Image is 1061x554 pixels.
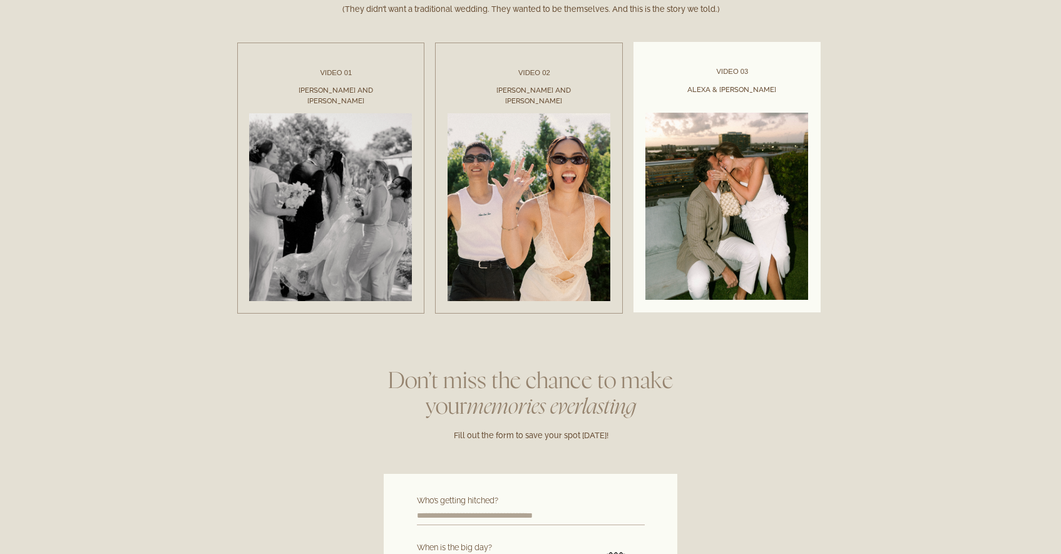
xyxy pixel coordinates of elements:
label: When is the big day? [417,543,645,552]
span: memories everlasting [467,396,636,418]
label: Who’s getting hitched? [417,496,645,505]
div: Fill out the form to save your spot [DATE]! [438,429,624,442]
div: (They didn’t want a traditional wedding. They wanted to be themselves. And this is the story we t... [319,3,744,16]
div: Don’t miss the chance to make your [339,369,722,421]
